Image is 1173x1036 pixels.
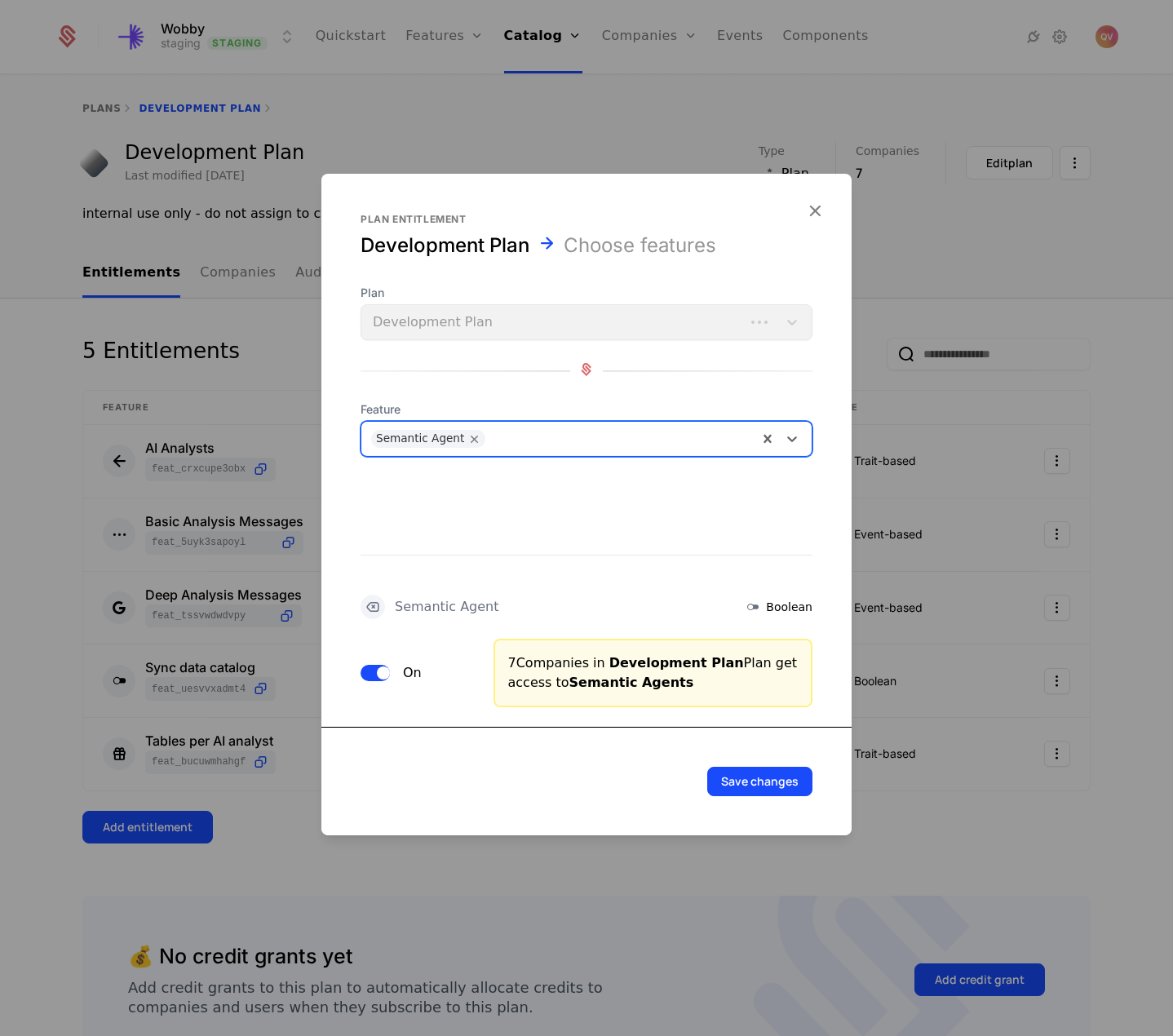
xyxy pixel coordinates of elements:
div: Development Plan [361,232,529,259]
span: Development Plan [609,655,744,671]
div: Remove Semantic Agent [464,430,485,448]
div: Plan entitlement [361,213,812,226]
label: On [403,665,422,681]
div: Choose features [564,232,716,259]
span: Semantic Agents [569,675,694,690]
div: Semantic Agent [376,430,464,448]
div: 7 Companies in Plan get access to [508,653,799,693]
button: Save changes [707,767,812,796]
div: Semantic Agent [395,600,499,613]
span: Boolean [766,599,812,615]
span: Feature [361,401,812,418]
span: Plan [361,285,812,301]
